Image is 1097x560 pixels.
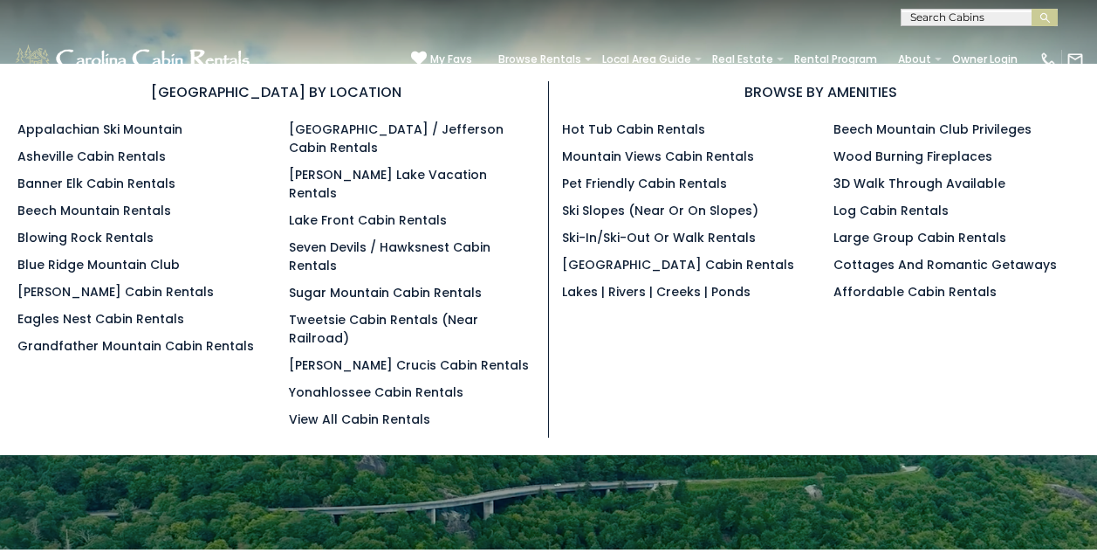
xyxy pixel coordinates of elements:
[289,284,482,301] a: Sugar Mountain Cabin Rentals
[833,202,949,219] a: Log Cabin Rentals
[562,175,727,192] a: Pet Friendly Cabin Rentals
[562,256,794,273] a: [GEOGRAPHIC_DATA] Cabin Rentals
[13,42,255,77] img: White-1-1-2.png
[562,148,754,165] a: Mountain Views Cabin Rentals
[17,256,180,273] a: Blue Ridge Mountain Club
[562,202,758,219] a: Ski Slopes (Near or On Slopes)
[411,51,472,68] a: My Favs
[833,175,1005,192] a: 3D Walk Through Available
[289,121,504,156] a: [GEOGRAPHIC_DATA] / Jefferson Cabin Rentals
[289,411,430,428] a: View All Cabin Rentals
[785,47,886,72] a: Rental Program
[490,47,590,72] a: Browse Rentals
[562,81,1080,103] h3: BROWSE BY AMENITIES
[289,356,529,374] a: [PERSON_NAME] Crucis Cabin Rentals
[17,202,171,219] a: Beech Mountain Rentals
[1039,51,1057,68] img: phone-regular-white.png
[593,47,700,72] a: Local Area Guide
[17,121,182,138] a: Appalachian Ski Mountain
[17,283,214,301] a: [PERSON_NAME] Cabin Rentals
[889,47,940,72] a: About
[289,211,447,229] a: Lake Front Cabin Rentals
[562,121,705,138] a: Hot Tub Cabin Rentals
[430,52,472,67] span: My Favs
[17,175,175,192] a: Banner Elk Cabin Rentals
[1066,51,1084,68] img: mail-regular-white.png
[703,47,782,72] a: Real Estate
[833,256,1057,273] a: Cottages and Romantic Getaways
[833,148,992,165] a: Wood Burning Fireplaces
[833,121,1032,138] a: Beech Mountain Club Privileges
[833,283,997,301] a: Affordable Cabin Rentals
[289,311,478,347] a: Tweetsie Cabin Rentals (Near Railroad)
[562,229,756,246] a: Ski-in/Ski-Out or Walk Rentals
[17,310,184,328] a: Eagles Nest Cabin Rentals
[289,239,490,274] a: Seven Devils / Hawksnest Cabin Rentals
[289,166,487,202] a: [PERSON_NAME] Lake Vacation Rentals
[833,229,1006,246] a: Large Group Cabin Rentals
[17,148,166,165] a: Asheville Cabin Rentals
[562,283,751,301] a: Lakes | Rivers | Creeks | Ponds
[289,384,463,401] a: Yonahlossee Cabin Rentals
[17,229,154,246] a: Blowing Rock Rentals
[17,337,254,355] a: Grandfather Mountain Cabin Rentals
[943,47,1026,72] a: Owner Login
[17,81,535,103] h3: [GEOGRAPHIC_DATA] BY LOCATION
